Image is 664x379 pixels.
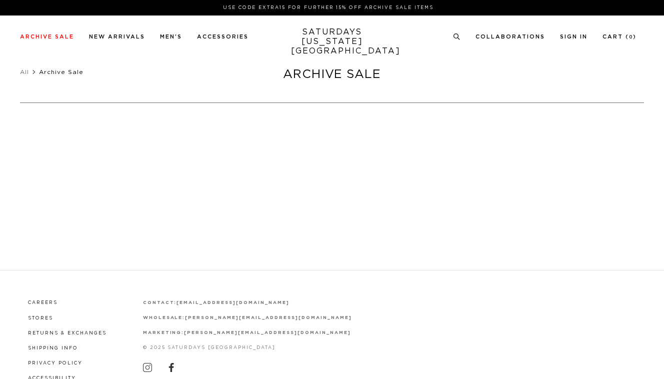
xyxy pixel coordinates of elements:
a: Shipping Info [28,346,78,350]
small: 0 [629,35,633,39]
a: Men's [160,34,182,39]
p: Use Code EXTRA15 for Further 15% Off Archive Sale Items [24,4,632,11]
a: Collaborations [475,34,545,39]
a: All [20,69,29,75]
strong: wholesale: [143,315,185,320]
a: Stores [28,316,53,320]
a: SATURDAYS[US_STATE][GEOGRAPHIC_DATA] [291,27,373,56]
a: Sign In [560,34,587,39]
a: Archive Sale [20,34,74,39]
a: New Arrivals [89,34,145,39]
a: Careers [28,300,57,305]
a: Privacy Policy [28,361,82,365]
p: © 2025 Saturdays [GEOGRAPHIC_DATA] [143,344,352,351]
a: [EMAIL_ADDRESS][DOMAIN_NAME] [176,300,289,305]
strong: contact: [143,300,177,305]
a: Accessories [197,34,248,39]
a: [PERSON_NAME][EMAIL_ADDRESS][DOMAIN_NAME] [185,315,351,320]
a: Returns & Exchanges [28,331,106,335]
strong: marketing: [143,330,184,335]
span: Archive Sale [39,69,83,75]
a: Cart (0) [602,34,636,39]
a: [PERSON_NAME][EMAIL_ADDRESS][DOMAIN_NAME] [184,330,350,335]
